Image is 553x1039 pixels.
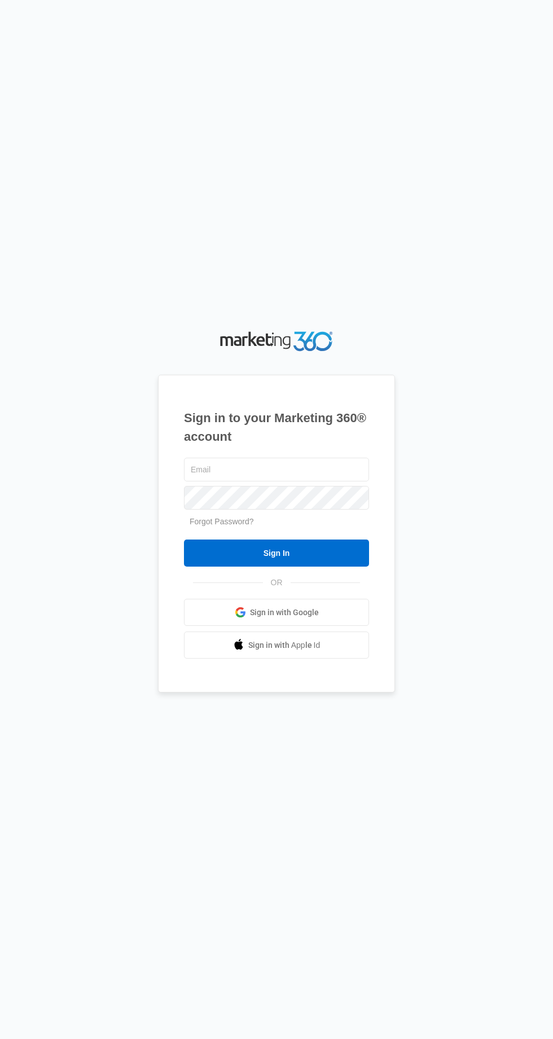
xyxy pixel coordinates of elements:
[184,458,369,481] input: Email
[250,607,319,619] span: Sign in with Google
[184,540,369,567] input: Sign In
[184,409,369,446] h1: Sign in to your Marketing 360® account
[248,639,321,651] span: Sign in with Apple Id
[263,577,291,589] span: OR
[184,599,369,626] a: Sign in with Google
[190,517,254,526] a: Forgot Password?
[184,632,369,659] a: Sign in with Apple Id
